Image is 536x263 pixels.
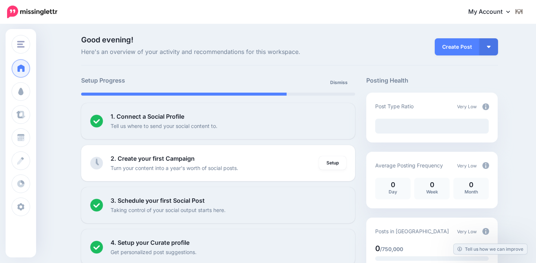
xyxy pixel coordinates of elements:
p: 0 [379,182,407,188]
p: Taking control of your social output starts here. [111,206,226,214]
a: Dismiss [326,76,352,89]
img: clock-grey.png [90,157,103,170]
span: Very Low [457,104,477,109]
span: Very Low [457,163,477,169]
img: info-circle-grey.png [482,103,489,110]
img: info-circle-grey.png [482,162,489,169]
span: 0 [375,244,380,253]
p: Post Type Ratio [375,102,414,110]
a: Tell us how we can improve [454,244,527,254]
b: 4. Setup your Curate profile [111,239,189,246]
span: Good evening! [81,35,133,44]
img: menu.png [17,41,25,48]
a: My Account [461,3,525,21]
p: 0 [457,182,485,188]
img: checked-circle.png [90,199,103,212]
img: checked-circle.png [90,115,103,128]
p: Average Posting Frequency [375,161,443,170]
p: Get personalized post suggestions. [111,248,197,256]
a: Create Post [435,38,479,55]
img: checked-circle.png [90,241,103,254]
img: Missinglettr [7,6,57,18]
b: 1. Connect a Social Profile [111,113,184,120]
span: Here's an overview of your activity and recommendations for this workspace. [81,47,355,57]
h5: Setup Progress [81,76,218,85]
p: Tell us where to send your social content to. [111,122,217,130]
p: Posts in [GEOGRAPHIC_DATA] [375,227,449,235]
img: arrow-down-white.png [487,46,491,48]
p: 0 [418,182,446,188]
span: Day [389,189,397,195]
span: /750,000 [380,246,403,252]
span: Week [426,189,438,195]
span: Month [465,189,478,195]
h5: Posting Health [366,76,498,85]
a: Setup [319,156,346,170]
b: 3. Schedule your first Social Post [111,197,205,204]
img: info-circle-grey.png [482,228,489,235]
span: Very Low [457,229,477,234]
b: 2. Create your first Campaign [111,155,195,162]
p: Turn your content into a year's worth of social posts. [111,164,238,172]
